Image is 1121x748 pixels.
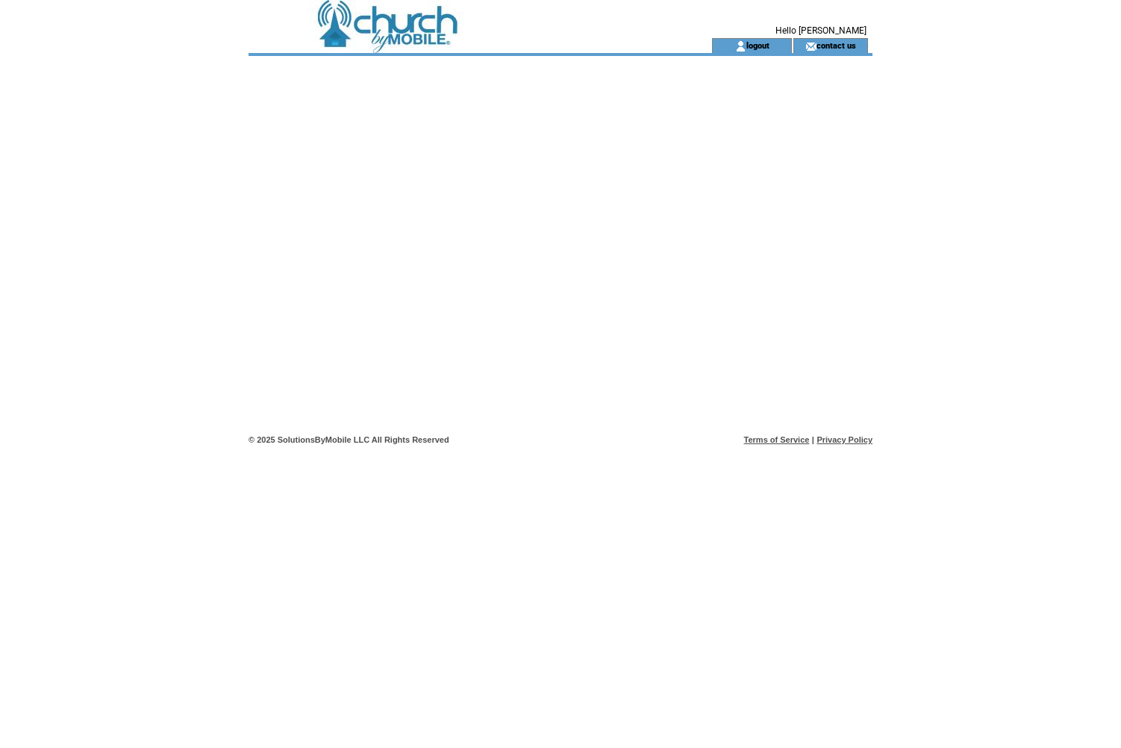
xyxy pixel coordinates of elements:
span: © 2025 SolutionsByMobile LLC All Rights Reserved [249,435,449,444]
a: logout [746,40,769,50]
span: Hello [PERSON_NAME] [775,25,866,36]
a: Terms of Service [744,435,810,444]
a: Privacy Policy [816,435,872,444]
img: account_icon.gif [735,40,746,52]
a: contact us [816,40,856,50]
img: contact_us_icon.gif [805,40,816,52]
span: | [812,435,814,444]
